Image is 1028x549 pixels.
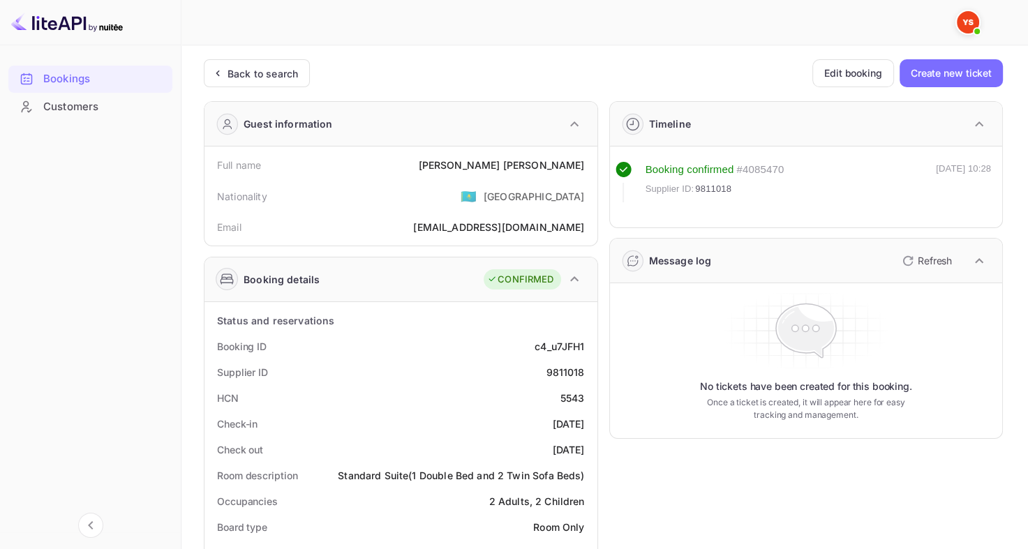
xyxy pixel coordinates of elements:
[217,313,334,328] div: Status and reservations
[484,189,585,204] div: [GEOGRAPHIC_DATA]
[11,11,123,33] img: LiteAPI logo
[936,162,991,202] div: [DATE] 10:28
[413,220,584,234] div: [EMAIL_ADDRESS][DOMAIN_NAME]
[649,253,712,268] div: Message log
[900,59,1003,87] button: Create new ticket
[338,468,584,483] div: Standard Suite(1 Double Bed and 2 Twin Sofa Beds)
[217,520,267,534] div: Board type
[461,183,477,209] span: United States
[43,99,165,115] div: Customers
[489,494,585,509] div: 2 Adults, 2 Children
[217,158,261,172] div: Full name
[244,116,333,131] div: Guest information
[217,220,241,234] div: Email
[78,513,103,538] button: Collapse navigation
[695,182,731,196] span: 9811018
[43,71,165,87] div: Bookings
[553,442,585,457] div: [DATE]
[217,416,258,431] div: Check-in
[217,391,239,405] div: HCN
[918,253,952,268] p: Refresh
[701,396,911,421] p: Once a ticket is created, it will appear here for easy tracking and management.
[646,162,734,178] div: Booking confirmed
[535,339,584,354] div: c4_u7JFH1
[217,189,267,204] div: Nationality
[957,11,979,33] img: Yandex Support
[244,272,320,287] div: Booking details
[228,66,298,81] div: Back to search
[700,379,912,393] p: No tickets have been created for this booking.
[217,494,278,509] div: Occupancies
[736,162,784,178] div: # 4085470
[812,59,894,87] button: Edit booking
[894,250,958,272] button: Refresh
[8,93,172,121] div: Customers
[8,93,172,119] a: Customers
[553,416,585,431] div: [DATE]
[217,365,268,379] div: Supplier ID
[8,66,172,91] a: Bookings
[8,66,172,93] div: Bookings
[646,182,694,196] span: Supplier ID:
[487,273,553,287] div: CONFIRMED
[418,158,584,172] div: [PERSON_NAME] [PERSON_NAME]
[649,116,691,131] div: Timeline
[560,391,585,405] div: 5543
[217,339,267,354] div: Booking ID
[217,442,263,457] div: Check out
[217,468,297,483] div: Room description
[533,520,584,534] div: Room Only
[546,365,584,379] div: 9811018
